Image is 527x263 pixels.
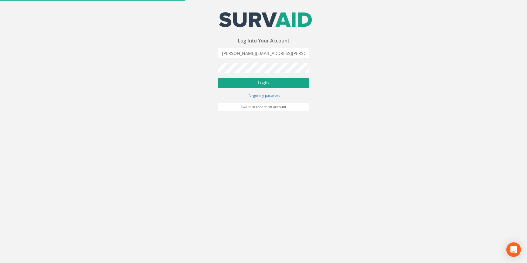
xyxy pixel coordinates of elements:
h3: Log Into Your Account [218,38,309,44]
button: Login [218,78,309,88]
a: I forgot my password [247,93,280,98]
small: I forgot my password [247,93,280,98]
input: Email [218,48,309,58]
div: Open Intercom Messenger [506,242,521,257]
a: I want to create an account [218,102,309,111]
